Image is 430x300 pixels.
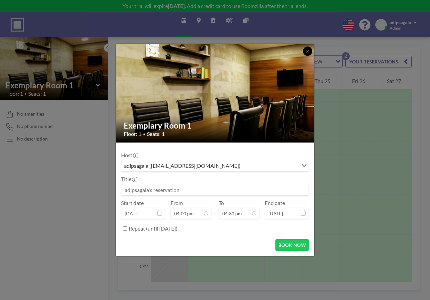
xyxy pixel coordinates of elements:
[143,132,145,137] span: •
[123,161,242,170] span: adipsagala ([EMAIL_ADDRESS][DOMAIN_NAME])
[121,184,309,195] input: adipsagala's reservation
[243,161,298,170] input: Search for option
[219,200,224,206] label: To
[147,131,165,137] span: Seats: 1
[171,200,183,206] label: From
[129,225,178,232] label: Repeat (until [DATE])
[275,239,309,251] button: BOOK NOW
[121,176,137,182] label: Title
[265,200,285,206] label: End date
[121,152,138,158] label: Host
[121,160,309,171] div: Search for option
[121,200,144,206] label: Start date
[124,121,307,131] h2: Exemplary Room 1
[116,27,315,160] img: 537.jpg
[214,202,216,217] span: -
[124,131,141,137] span: Floor: 1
